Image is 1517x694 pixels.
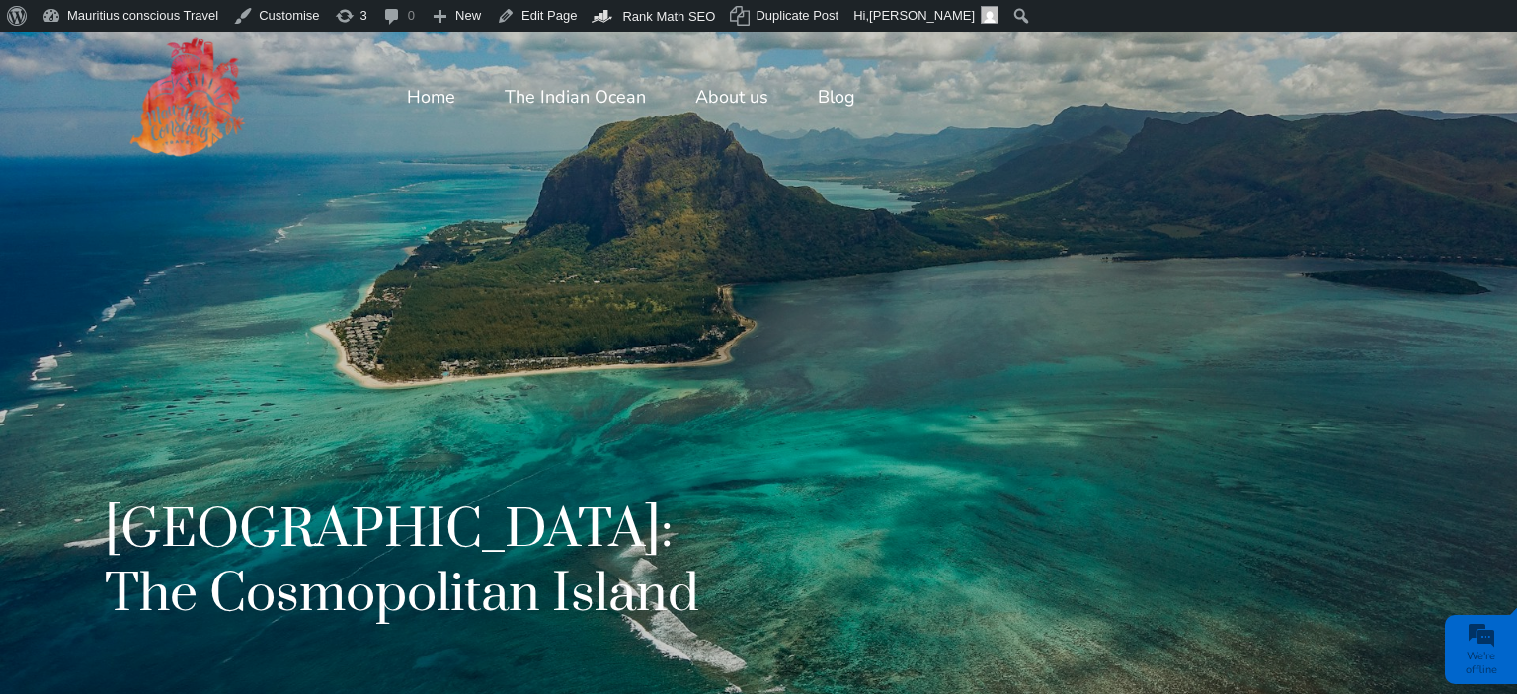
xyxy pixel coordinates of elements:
a: About us [695,73,768,120]
span: Rank Math SEO [622,9,715,24]
span: [PERSON_NAME] [869,8,975,23]
a: The Indian Ocean [505,73,646,120]
a: Blog [818,73,855,120]
div: We're offline [1450,650,1512,677]
h1: [GEOGRAPHIC_DATA]: The Cosmopolitan Island [105,499,702,627]
a: Home [407,73,455,120]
